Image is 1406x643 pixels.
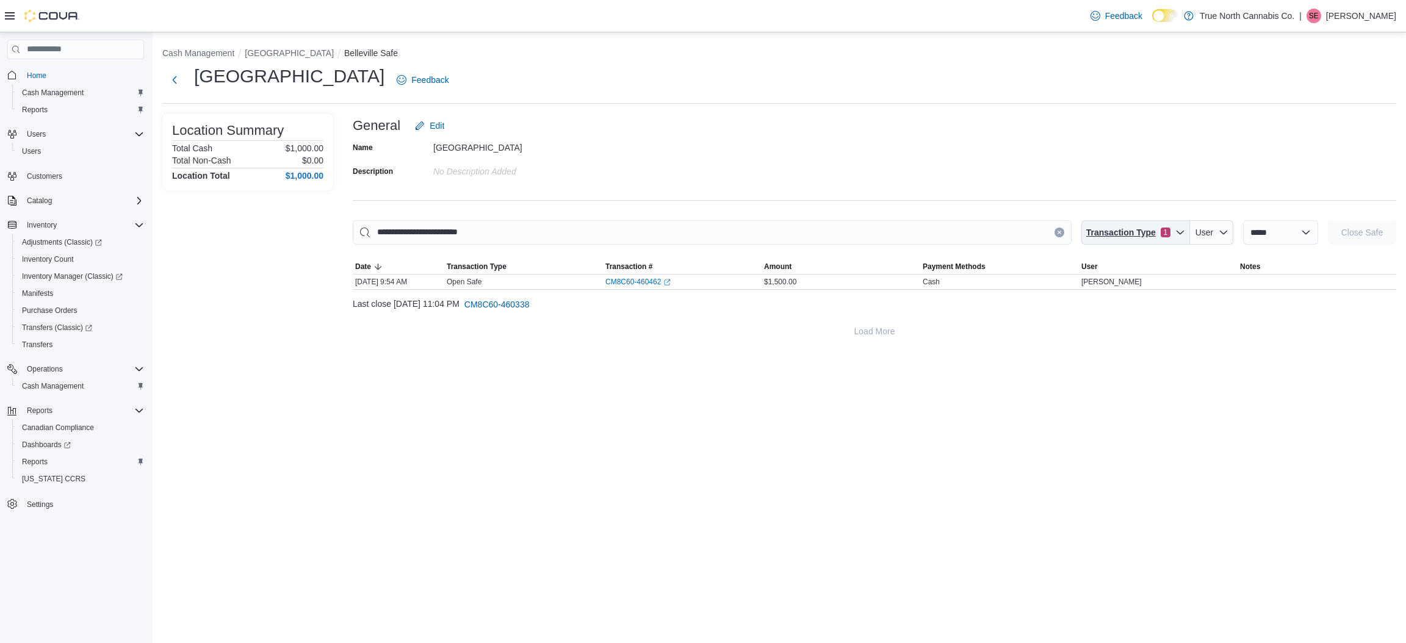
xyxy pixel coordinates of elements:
[762,259,920,274] button: Amount
[2,402,149,419] button: Reports
[17,235,107,250] a: Adjustments (Classic)
[2,66,149,84] button: Home
[12,470,149,487] button: [US_STATE] CCRS
[353,275,444,289] div: [DATE] 9:54 AM
[1326,9,1396,23] p: [PERSON_NAME]
[1081,262,1098,271] span: User
[353,167,393,176] label: Description
[22,403,144,418] span: Reports
[17,420,144,435] span: Canadian Compliance
[605,262,652,271] span: Transaction #
[17,454,52,469] a: Reports
[172,143,212,153] h6: Total Cash
[162,48,234,58] button: Cash Management
[12,234,149,251] a: Adjustments (Classic)
[17,235,144,250] span: Adjustments (Classic)
[17,472,144,486] span: Washington CCRS
[12,251,149,268] button: Inventory Count
[353,292,1396,317] div: Last close [DATE] 11:04 PM
[22,105,48,115] span: Reports
[1079,259,1238,274] button: User
[17,303,82,318] a: Purchase Orders
[1195,228,1214,237] span: User
[22,271,123,281] span: Inventory Manager (Classic)
[22,169,67,184] a: Customers
[1081,277,1142,287] span: [PERSON_NAME]
[17,252,79,267] a: Inventory Count
[194,64,384,88] h1: [GEOGRAPHIC_DATA]
[1190,220,1233,245] button: User
[920,259,1079,274] button: Payment Methods
[22,440,71,450] span: Dashboards
[27,364,63,374] span: Operations
[353,319,1396,343] button: Load More
[17,252,144,267] span: Inventory Count
[1238,259,1396,274] button: Notes
[353,259,444,274] button: Date
[12,336,149,353] button: Transfers
[22,497,58,512] a: Settings
[27,500,53,509] span: Settings
[22,218,144,232] span: Inventory
[2,361,149,378] button: Operations
[433,138,597,153] div: [GEOGRAPHIC_DATA]
[7,62,144,545] nav: Complex example
[764,277,796,287] span: $1,500.00
[286,143,323,153] p: $1,000.00
[22,254,74,264] span: Inventory Count
[1081,220,1190,245] button: Transaction Type1 active filters
[12,436,149,453] a: Dashboards
[1307,9,1321,23] div: Stan Elsbury
[444,259,603,274] button: Transaction Type
[22,381,84,391] span: Cash Management
[1200,9,1294,23] p: True North Cannabis Co.
[22,474,85,484] span: [US_STATE] CCRS
[1054,228,1064,237] button: Clear input
[22,127,51,142] button: Users
[1309,9,1319,23] span: SE
[162,47,1396,62] nav: An example of EuiBreadcrumbs
[22,88,84,98] span: Cash Management
[27,171,62,181] span: Customers
[17,379,144,393] span: Cash Management
[663,279,671,286] svg: External link
[17,303,144,318] span: Purchase Orders
[2,217,149,234] button: Inventory
[22,68,51,83] a: Home
[923,277,940,287] div: Cash
[22,127,144,142] span: Users
[353,220,1072,245] input: This is a search bar. As you type, the results lower in the page will automatically filter.
[22,362,68,376] button: Operations
[1328,220,1396,245] button: Close Safe
[22,237,102,247] span: Adjustments (Classic)
[27,220,57,230] span: Inventory
[17,144,144,159] span: Users
[1152,9,1178,22] input: Dark Mode
[172,156,231,165] h6: Total Non-Cash
[22,423,94,433] span: Canadian Compliance
[411,74,449,86] span: Feedback
[22,146,41,156] span: Users
[22,496,144,511] span: Settings
[923,262,986,271] span: Payment Methods
[603,259,762,274] button: Transaction #
[17,269,144,284] span: Inventory Manager (Classic)
[12,453,149,470] button: Reports
[430,120,444,132] span: Edit
[1152,22,1153,23] span: Dark Mode
[27,129,46,139] span: Users
[22,323,92,332] span: Transfers (Classic)
[12,268,149,285] a: Inventory Manager (Classic)
[27,71,46,81] span: Home
[17,337,144,352] span: Transfers
[605,277,671,287] a: CM8C60-460462External link
[17,437,144,452] span: Dashboards
[22,218,62,232] button: Inventory
[447,277,481,287] p: Open Safe
[410,113,449,138] button: Edit
[22,68,144,83] span: Home
[1341,226,1383,239] span: Close Safe
[12,84,149,101] button: Cash Management
[392,68,453,92] a: Feedback
[854,325,895,337] span: Load More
